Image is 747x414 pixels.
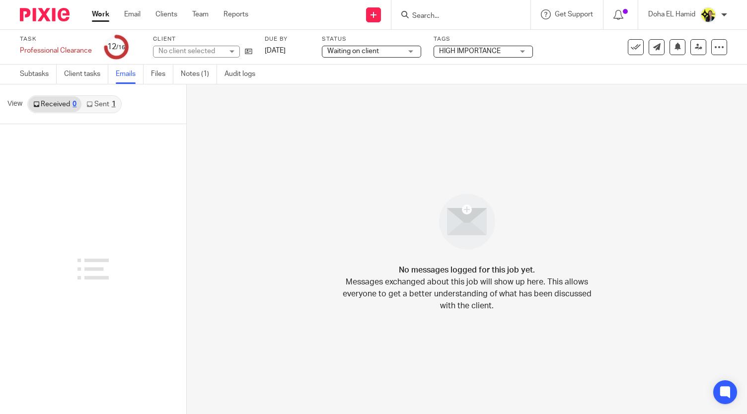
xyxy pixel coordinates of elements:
[73,101,76,108] div: 0
[411,12,501,21] input: Search
[116,45,125,50] small: /16
[648,9,695,19] p: Doha EL Hamid
[224,65,263,84] a: Audit logs
[439,48,501,55] span: HIGH IMPORTANCE
[7,99,22,109] span: View
[335,276,598,312] p: Messages exchanged about this job will show up here. This allows everyone to get a better underst...
[64,65,108,84] a: Client tasks
[28,96,81,112] a: Received0
[265,47,286,54] span: [DATE]
[151,65,173,84] a: Files
[20,65,57,84] a: Subtasks
[158,46,223,56] div: No client selected
[124,9,141,19] a: Email
[20,46,92,56] div: Professional Clearance
[224,9,248,19] a: Reports
[399,264,535,276] h4: No messages logged for this job yet.
[155,9,177,19] a: Clients
[116,65,144,84] a: Emails
[20,8,70,21] img: Pixie
[434,35,533,43] label: Tags
[327,48,379,55] span: Waiting on client
[700,7,716,23] img: Doha-Starbridge.jpg
[322,35,421,43] label: Status
[555,11,593,18] span: Get Support
[107,41,125,53] div: 12
[433,187,502,256] img: image
[112,101,116,108] div: 1
[92,9,109,19] a: Work
[181,65,217,84] a: Notes (1)
[20,35,92,43] label: Task
[265,35,309,43] label: Due by
[192,9,209,19] a: Team
[81,96,120,112] a: Sent1
[153,35,252,43] label: Client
